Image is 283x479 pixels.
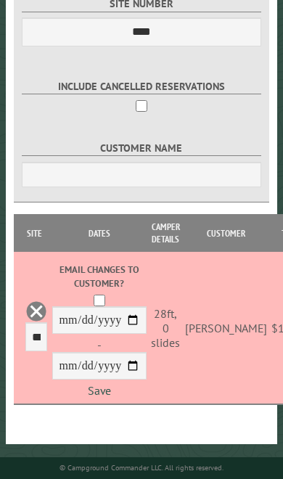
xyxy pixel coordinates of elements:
[20,214,49,252] th: Site
[22,140,261,157] label: Customer Name
[182,252,268,404] td: [PERSON_NAME]
[52,263,147,398] div: -
[149,214,183,252] th: Camper Details
[60,463,223,472] small: © Campground Commander LLC. All rights reserved.
[25,300,47,322] a: Delete this reservation
[52,263,147,290] label: Email changes to customer?
[182,214,268,252] th: Customer
[22,78,261,95] label: Include Cancelled Reservations
[49,214,148,252] th: Dates
[88,383,111,398] a: Save
[149,252,183,404] td: 28ft, 0 slides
